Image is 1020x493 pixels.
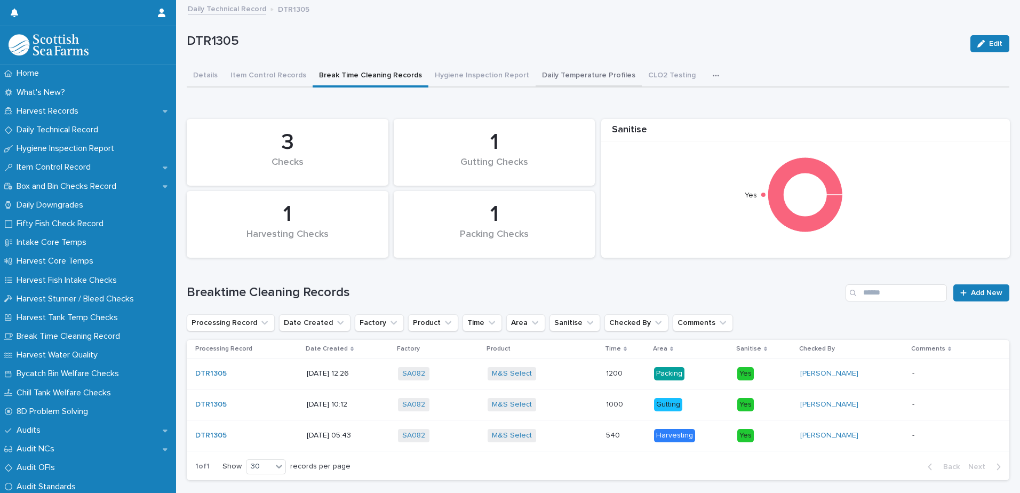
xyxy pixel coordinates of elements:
[355,314,404,331] button: Factory
[736,343,761,355] p: Sanitise
[953,284,1009,301] a: Add New
[606,367,625,378] p: 1200
[188,2,266,14] a: Daily Technical Record
[187,314,275,331] button: Processing Record
[12,425,49,435] p: Audits
[800,431,858,440] a: [PERSON_NAME]
[606,429,622,440] p: 540
[195,343,252,355] p: Processing Record
[402,369,425,378] a: SA082
[412,129,577,156] div: 1
[402,400,425,409] a: SA082
[601,124,1010,142] div: Sanitise
[673,314,733,331] button: Comments
[737,367,754,380] div: Yes
[278,3,309,14] p: DTR1305
[911,343,945,355] p: Comments
[205,157,370,179] div: Checks
[12,482,84,492] p: Audit Standards
[654,429,695,442] div: Harvesting
[745,192,758,199] text: Yes
[846,284,947,301] div: Search
[12,444,63,454] p: Audit NCs
[187,389,1009,420] tr: DTR1305 [DATE] 10:12SA082 M&S Select 10001000 GuttingYes[PERSON_NAME] --
[9,34,89,55] img: mMrefqRFQpe26GRNOUkG
[492,400,532,409] a: M&S Select
[205,201,370,228] div: 1
[487,343,511,355] p: Product
[12,162,99,172] p: Item Control Record
[279,314,350,331] button: Date Created
[195,369,227,378] a: DTR1305
[205,129,370,156] div: 3
[492,369,532,378] a: M&S Select
[12,181,125,192] p: Box and Bin Checks Record
[737,429,754,442] div: Yes
[919,462,964,472] button: Back
[412,229,577,251] div: Packing Checks
[12,68,47,78] p: Home
[605,343,621,355] p: Time
[463,314,502,331] button: Time
[549,314,600,331] button: Sanitise
[187,454,218,480] p: 1 of 1
[492,431,532,440] a: M&S Select
[224,65,313,88] button: Item Control Records
[408,314,458,331] button: Product
[12,219,112,229] p: Fifty Fish Check Record
[12,369,127,379] p: Bycatch Bin Welfare Checks
[12,275,125,285] p: Harvest Fish Intake Checks
[937,463,960,471] span: Back
[12,350,106,360] p: Harvest Water Quality
[964,462,1009,472] button: Next
[654,398,682,411] div: Gutting
[195,400,227,409] a: DTR1305
[428,65,536,88] button: Hygiene Inspection Report
[653,343,667,355] p: Area
[989,40,1002,47] span: Edit
[506,314,545,331] button: Area
[307,400,390,409] p: [DATE] 10:12
[12,88,74,98] p: What's New?
[912,367,917,378] p: -
[968,463,992,471] span: Next
[187,285,841,300] h1: Breaktime Cleaning Records
[12,407,97,417] p: 8D Problem Solving
[606,398,625,409] p: 1000
[205,229,370,251] div: Harvesting Checks
[12,388,119,398] p: Chill Tank Welfare Checks
[971,289,1002,297] span: Add New
[737,398,754,411] div: Yes
[307,369,390,378] p: [DATE] 12:26
[12,125,107,135] p: Daily Technical Record
[912,398,917,409] p: -
[12,144,123,154] p: Hygiene Inspection Report
[970,35,1009,52] button: Edit
[604,314,668,331] button: Checked By
[306,343,348,355] p: Date Created
[12,106,87,116] p: Harvest Records
[397,343,420,355] p: Factory
[12,237,95,248] p: Intake Core Temps
[412,201,577,228] div: 1
[800,369,858,378] a: [PERSON_NAME]
[912,429,917,440] p: -
[412,157,577,179] div: Gutting Checks
[12,294,142,304] p: Harvest Stunner / Bleed Checks
[654,367,684,380] div: Packing
[313,65,428,88] button: Break Time Cleaning Records
[187,420,1009,451] tr: DTR1305 [DATE] 05:43SA082 M&S Select 540540 HarvestingYes[PERSON_NAME] --
[290,462,350,471] p: records per page
[187,359,1009,389] tr: DTR1305 [DATE] 12:26SA082 M&S Select 12001200 PackingYes[PERSON_NAME] --
[12,256,102,266] p: Harvest Core Temps
[187,65,224,88] button: Details
[800,400,858,409] a: [PERSON_NAME]
[12,331,129,341] p: Break Time Cleaning Record
[12,463,63,473] p: Audit OFIs
[536,65,642,88] button: Daily Temperature Profiles
[12,200,92,210] p: Daily Downgrades
[195,431,227,440] a: DTR1305
[642,65,702,88] button: CLO2 Testing
[12,313,126,323] p: Harvest Tank Temp Checks
[246,461,272,472] div: 30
